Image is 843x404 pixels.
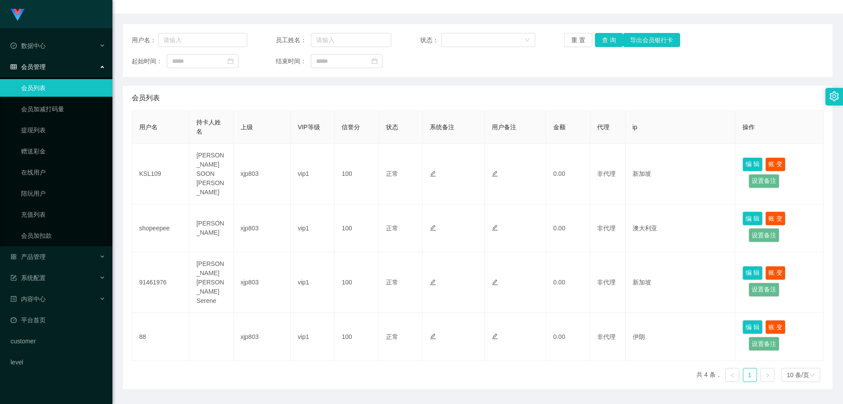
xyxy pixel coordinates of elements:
button: 设置备注 [749,174,779,188]
span: 起始时间： [132,57,167,66]
button: 账 变 [765,157,785,171]
i: 图标: edit [430,333,436,339]
td: KSL109 [132,144,189,204]
i: 图标: edit [492,333,498,339]
span: 上级 [241,124,253,131]
input: 请输入 [311,33,391,47]
a: level [11,353,105,371]
span: 非代理 [597,225,616,232]
td: 100 [335,313,378,361]
span: 状态 [386,124,398,131]
td: 0.00 [546,144,590,204]
td: vip1 [291,252,335,313]
span: 正常 [386,279,398,286]
i: 图标: calendar [227,58,234,64]
td: 伊朗 [626,313,736,361]
span: 系统备注 [430,124,454,131]
td: 91461976 [132,252,189,313]
a: 会员加扣款 [21,227,105,244]
td: 100 [335,252,378,313]
a: customer [11,332,105,350]
span: 非代理 [597,279,616,286]
td: 100 [335,204,378,252]
li: 上一页 [725,368,739,382]
span: 产品管理 [11,253,46,260]
span: 用户名： [132,36,158,45]
button: 导出会员银行卡 [623,33,680,47]
i: 图标: profile [11,296,17,302]
span: 非代理 [597,333,616,340]
button: 查 询 [595,33,623,47]
a: 陪玩用户 [21,185,105,202]
td: 新加坡 [626,252,736,313]
i: 图标: down [525,37,530,44]
a: 1 [743,368,757,382]
span: 数据中心 [11,42,46,49]
span: 信誉分 [342,124,360,131]
a: 充值列表 [21,206,105,223]
a: 会员列表 [21,79,105,97]
span: 正常 [386,225,398,232]
span: 正常 [386,170,398,177]
i: 图标: edit [492,279,498,285]
span: 正常 [386,333,398,340]
button: 编 辑 [742,211,763,226]
button: 设置备注 [749,283,779,297]
li: 下一页 [760,368,775,382]
td: 88 [132,313,189,361]
span: 持卡人姓名 [196,119,221,135]
i: 图标: appstore-o [11,254,17,260]
button: 编 辑 [742,320,763,334]
i: 图标: down [810,372,815,379]
i: 图标: edit [492,171,498,177]
td: xjp803 [234,252,291,313]
div: 10 条/页 [787,368,809,382]
i: 图标: calendar [371,58,378,64]
span: 非代理 [597,170,616,177]
span: 代理 [597,124,609,131]
a: 会员加减打码量 [21,100,105,118]
a: 在线用户 [21,164,105,181]
button: 重 置 [564,33,592,47]
span: 会员管理 [11,63,46,70]
i: 图标: left [730,373,735,378]
img: logo.9652507e.png [11,9,25,21]
td: vip1 [291,313,335,361]
a: 提现列表 [21,121,105,139]
i: 图标: check-circle-o [11,43,17,49]
td: xjp803 [234,204,291,252]
button: 设置备注 [749,337,779,351]
td: vip1 [291,204,335,252]
span: 系统配置 [11,274,46,281]
span: 结束时间： [276,57,311,66]
td: 新加坡 [626,144,736,204]
button: 设置备注 [749,228,779,242]
button: 账 变 [765,266,785,280]
span: 会员列表 [132,93,160,103]
i: 图标: edit [430,225,436,231]
i: 图标: form [11,275,17,281]
a: 赠送彩金 [21,142,105,160]
td: [PERSON_NAME] [189,204,233,252]
td: vip1 [291,144,335,204]
td: 100 [335,144,378,204]
span: VIP等级 [298,124,320,131]
td: 0.00 [546,313,590,361]
td: 澳大利亚 [626,204,736,252]
span: 状态： [420,36,442,45]
span: 内容中心 [11,295,46,302]
span: 用户备注 [492,124,516,131]
td: [PERSON_NAME] [PERSON_NAME] Serene [189,252,233,313]
td: xjp803 [234,144,291,204]
button: 账 变 [765,211,785,226]
i: 图标: edit [492,225,498,231]
input: 请输入 [158,33,247,47]
li: 共 4 条， [696,368,722,382]
i: 图标: edit [430,171,436,177]
li: 1 [743,368,757,382]
td: 0.00 [546,204,590,252]
span: 金额 [553,124,566,131]
button: 账 变 [765,320,785,334]
span: 用户名 [139,124,158,131]
button: 编 辑 [742,157,763,171]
